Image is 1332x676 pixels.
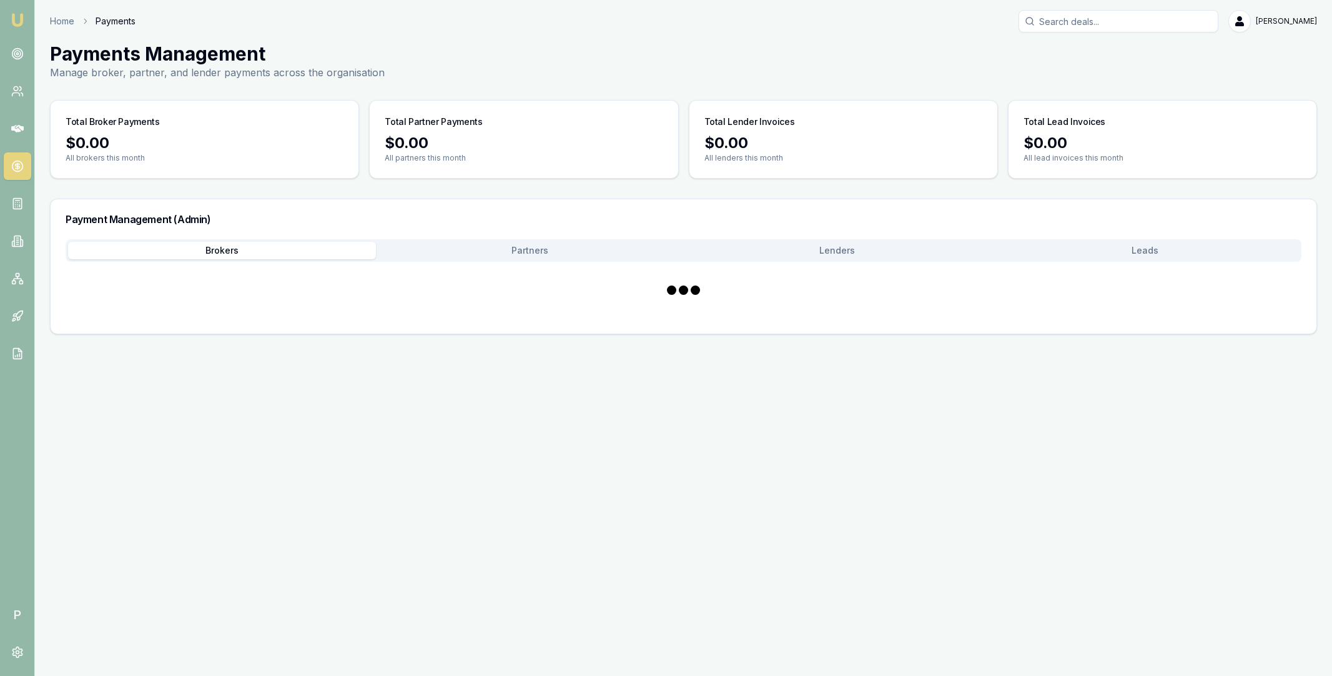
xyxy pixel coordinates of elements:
div: $0.00 [704,133,982,153]
p: All lead invoices this month [1024,153,1301,163]
button: Brokers [68,242,376,259]
input: Search deals [1019,10,1218,32]
p: All partners this month [385,153,663,163]
button: Lenders [684,242,992,259]
span: P [4,601,31,629]
span: Payments [96,15,136,27]
button: Partners [376,242,684,259]
div: $0.00 [66,133,343,153]
h3: Total Broker Payments [66,116,160,128]
div: $0.00 [1024,133,1301,153]
h3: Total Lead Invoices [1024,116,1105,128]
h3: Total Partner Payments [385,116,482,128]
img: emu-icon-u.png [10,12,25,27]
div: $0.00 [385,133,663,153]
p: All lenders this month [704,153,982,163]
h3: Payment Management (Admin) [66,214,1301,224]
span: [PERSON_NAME] [1256,16,1317,26]
a: Home [50,15,74,27]
nav: breadcrumb [50,15,136,27]
button: Leads [991,242,1299,259]
p: All brokers this month [66,153,343,163]
h3: Total Lender Invoices [704,116,795,128]
h1: Payments Management [50,42,385,65]
p: Manage broker, partner, and lender payments across the organisation [50,65,385,80]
